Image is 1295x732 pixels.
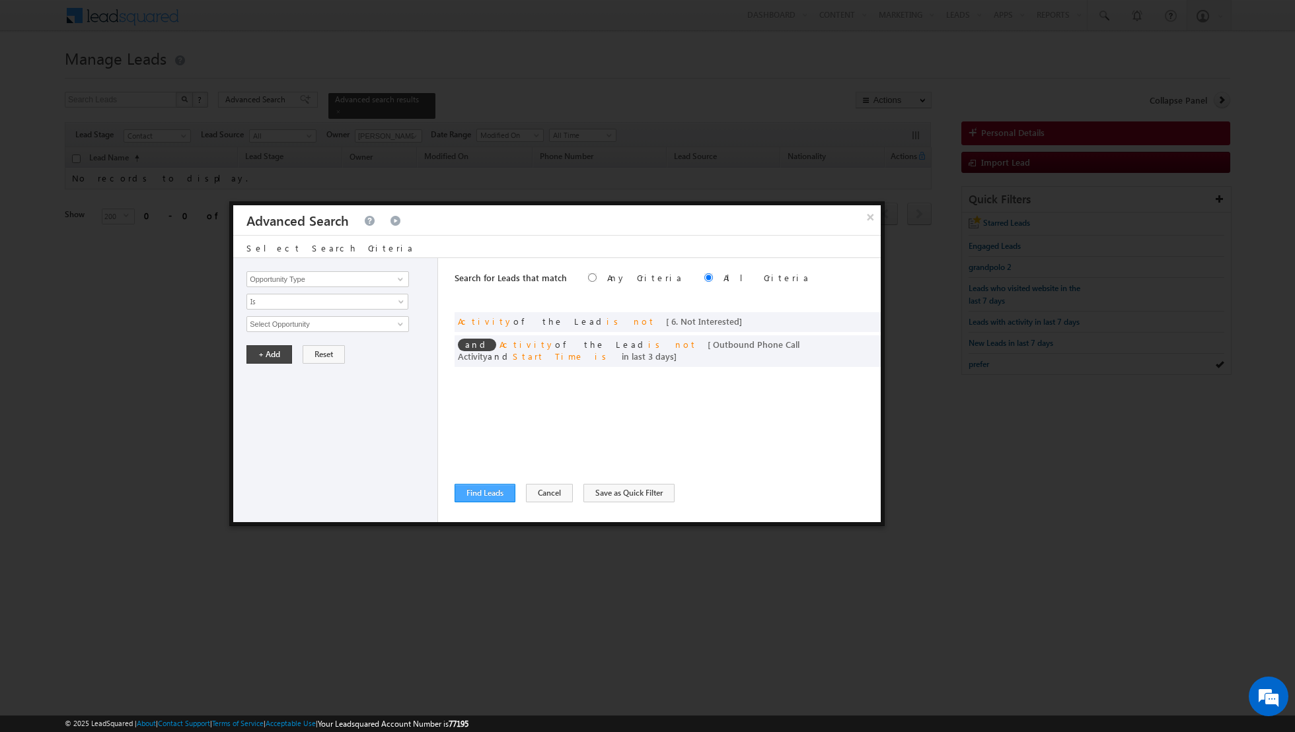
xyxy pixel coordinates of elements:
[455,484,515,502] button: Find Leads
[246,294,408,310] a: Is
[458,339,799,362] span: [ Outbound Phone Call Activity
[458,339,496,351] span: and
[137,719,156,727] a: About
[266,719,316,727] a: Acceptable Use
[65,717,468,730] span: © 2025 LeadSquared | | | | |
[860,205,881,228] button: ×
[247,296,390,308] span: Is
[607,316,655,327] span: is not
[17,122,241,396] textarea: Type your message and hit 'Enter'
[158,719,210,727] a: Contact Support
[69,69,222,86] div: Chat with us now
[449,719,468,729] span: 77195
[583,484,675,502] button: Save as Quick Filter
[303,345,345,364] button: Reset
[246,316,409,332] input: Type to Search
[318,719,468,729] span: Your Leadsquared Account Number is
[390,317,407,331] a: Show All Items
[217,7,248,38] div: Minimize live chat window
[526,484,573,502] button: Cancel
[648,339,697,350] span: is not
[622,350,674,362] span: in last 3 days
[246,242,414,253] span: Select Search Criteria
[666,316,739,327] span: [ 6. Not Interested
[246,271,409,287] input: Type to Search
[458,339,799,362] span: of the Lead and ]
[246,205,349,235] h3: Advanced Search
[212,719,264,727] a: Terms of Service
[458,316,513,327] span: Activity
[513,350,584,362] span: Start Time
[458,316,749,327] span: of the Lead ]
[22,69,55,86] img: d_60004797649_company_0_60004797649
[246,345,292,364] button: + Add
[723,272,810,283] label: All Criteria
[607,272,683,283] label: Any Criteria
[455,272,567,283] span: Search for Leads that match
[390,273,407,286] a: Show All Items
[499,339,555,350] span: Activity
[180,407,240,424] em: Start Chat
[595,350,611,362] span: is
